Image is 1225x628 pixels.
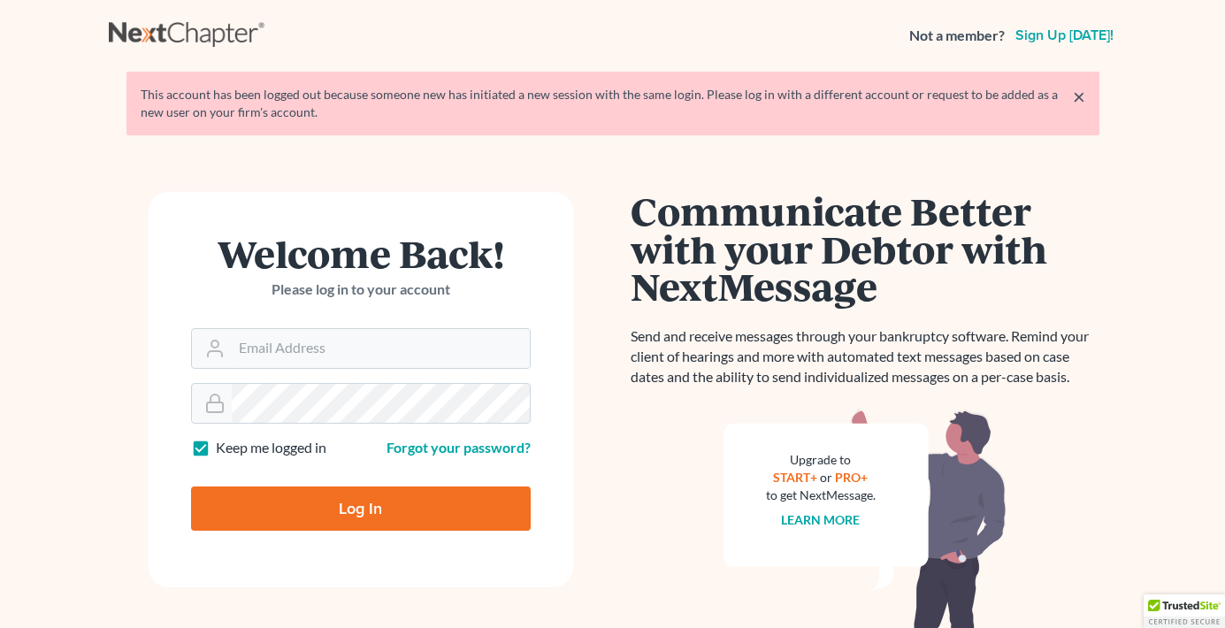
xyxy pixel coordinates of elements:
a: Forgot your password? [387,439,531,456]
h1: Communicate Better with your Debtor with NextMessage [631,192,1099,305]
div: to get NextMessage. [766,486,876,504]
div: Upgrade to [766,451,876,469]
p: Send and receive messages through your bankruptcy software. Remind your client of hearings and mo... [631,326,1099,387]
label: Keep me logged in [216,438,326,458]
a: PRO+ [835,470,868,485]
a: Learn more [781,512,860,527]
a: Sign up [DATE]! [1012,28,1117,42]
input: Log In [191,486,531,531]
input: Email Address [232,329,530,368]
h1: Welcome Back! [191,234,531,272]
a: × [1073,86,1085,107]
div: TrustedSite Certified [1144,594,1225,628]
p: Please log in to your account [191,280,531,300]
span: or [820,470,832,485]
div: This account has been logged out because someone new has initiated a new session with the same lo... [141,86,1085,121]
a: START+ [773,470,817,485]
strong: Not a member? [909,26,1005,46]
